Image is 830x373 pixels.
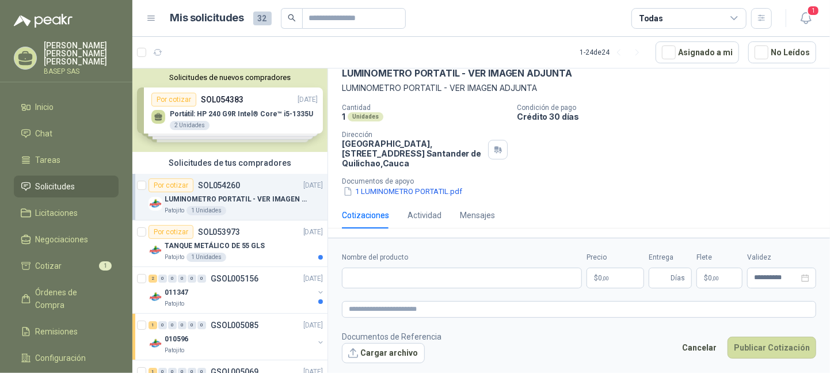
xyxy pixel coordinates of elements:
[587,252,644,263] label: Precio
[149,337,162,351] img: Company Logo
[149,243,162,257] img: Company Logo
[188,321,196,329] div: 0
[168,321,177,329] div: 0
[708,275,719,281] span: 0
[303,273,323,284] p: [DATE]
[186,206,226,215] div: 1 Unidades
[14,281,119,316] a: Órdenes de Compra
[303,227,323,238] p: [DATE]
[696,268,743,288] p: $ 0,00
[165,346,184,355] p: Patojito
[178,275,186,283] div: 0
[137,73,323,82] button: Solicitudes de nuevos compradores
[149,197,162,211] img: Company Logo
[188,275,196,283] div: 0
[14,202,119,224] a: Licitaciones
[99,261,112,271] span: 1
[132,68,328,152] div: Solicitudes de nuevos compradoresPor cotizarSOL054383[DATE] Portátil: HP 240 G9R Intel® Core™ i5-...
[36,325,78,338] span: Remisiones
[342,209,389,222] div: Cotizaciones
[460,209,495,222] div: Mensajes
[44,41,119,66] p: [PERSON_NAME] [PERSON_NAME] [PERSON_NAME]
[36,260,62,272] span: Cotizar
[14,14,73,28] img: Logo peakr
[342,343,425,364] button: Cargar archivo
[149,225,193,239] div: Por cotizar
[602,275,609,281] span: ,00
[14,149,119,171] a: Tareas
[696,252,743,263] label: Flete
[253,12,272,25] span: 32
[747,252,816,263] label: Validez
[36,233,89,246] span: Negociaciones
[211,321,258,329] p: GSOL005085
[149,275,157,283] div: 2
[149,290,162,304] img: Company Logo
[14,321,119,342] a: Remisiones
[14,229,119,250] a: Negociaciones
[211,275,258,283] p: GSOL005156
[149,318,325,355] a: 1 0 0 0 0 0 GSOL005085[DATE] Company Logo010596Patojito
[198,228,240,236] p: SOL053973
[580,43,646,62] div: 1 - 24 de 24
[807,5,820,16] span: 1
[36,154,61,166] span: Tareas
[36,180,75,193] span: Solicitudes
[408,209,441,222] div: Actividad
[671,268,685,288] span: Días
[342,139,483,168] p: [GEOGRAPHIC_DATA], [STREET_ADDRESS] Santander de Quilichao , Cauca
[44,68,119,75] p: BASEP SAS
[149,178,193,192] div: Por cotizar
[197,321,206,329] div: 0
[704,275,708,281] span: $
[149,321,157,329] div: 1
[712,275,719,281] span: ,00
[165,253,184,262] p: Patojito
[303,320,323,331] p: [DATE]
[178,321,186,329] div: 0
[165,206,184,215] p: Patojito
[342,177,825,185] p: Documentos de apoyo
[795,8,816,29] button: 1
[14,347,119,369] a: Configuración
[14,96,119,118] a: Inicio
[639,12,663,25] div: Todas
[288,14,296,22] span: search
[587,268,644,288] p: $0,00
[14,176,119,197] a: Solicitudes
[342,330,441,343] p: Documentos de Referencia
[197,275,206,283] div: 0
[132,220,328,267] a: Por cotizarSOL053973[DATE] Company LogoTANQUE METÁLICO DE 55 GLSPatojito1 Unidades
[342,112,345,121] p: 1
[149,272,325,309] a: 2 0 0 0 0 0 GSOL005156[DATE] Company Logo011347Patojito
[517,104,825,112] p: Condición de pago
[748,41,816,63] button: No Leídos
[728,337,816,359] button: Publicar Cotización
[342,67,572,79] p: LUMINOMETRO PORTATIL - VER IMAGEN ADJUNTA
[342,185,463,197] button: 1 LUMINOMETRO PORTATIL.pdf
[36,127,53,140] span: Chat
[168,275,177,283] div: 0
[598,275,609,281] span: 0
[36,352,86,364] span: Configuración
[165,241,265,252] p: TANQUE METÁLICO DE 55 GLS
[342,131,483,139] p: Dirección
[656,41,739,63] button: Asignado a mi
[165,194,308,205] p: LUMINOMETRO PORTATIL - VER IMAGEN ADJUNTA
[649,252,692,263] label: Entrega
[14,123,119,144] a: Chat
[517,112,825,121] p: Crédito 30 días
[165,334,188,345] p: 010596
[36,101,54,113] span: Inicio
[158,321,167,329] div: 0
[165,287,188,298] p: 011347
[170,10,244,26] h1: Mis solicitudes
[132,152,328,174] div: Solicitudes de tus compradores
[342,104,508,112] p: Cantidad
[676,337,723,359] button: Cancelar
[348,112,383,121] div: Unidades
[36,286,108,311] span: Órdenes de Compra
[342,252,582,263] label: Nombre del producto
[132,174,328,220] a: Por cotizarSOL054260[DATE] Company LogoLUMINOMETRO PORTATIL - VER IMAGEN ADJUNTAPatojito1 Unidades
[342,82,816,94] p: LUMINOMETRO PORTATIL - VER IMAGEN ADJUNTA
